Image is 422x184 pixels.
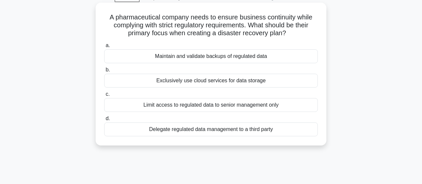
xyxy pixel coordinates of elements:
[105,91,109,97] span: c.
[105,67,110,72] span: b.
[104,122,318,136] div: Delegate regulated data management to a third party
[104,98,318,112] div: Limit access to regulated data to senior management only
[105,42,110,48] span: a.
[104,49,318,63] div: Maintain and validate backups of regulated data
[104,13,318,38] h5: A pharmaceutical company needs to ensure business continuity while complying with strict regulato...
[104,74,318,88] div: Exclusively use cloud services for data storage
[105,116,110,121] span: d.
